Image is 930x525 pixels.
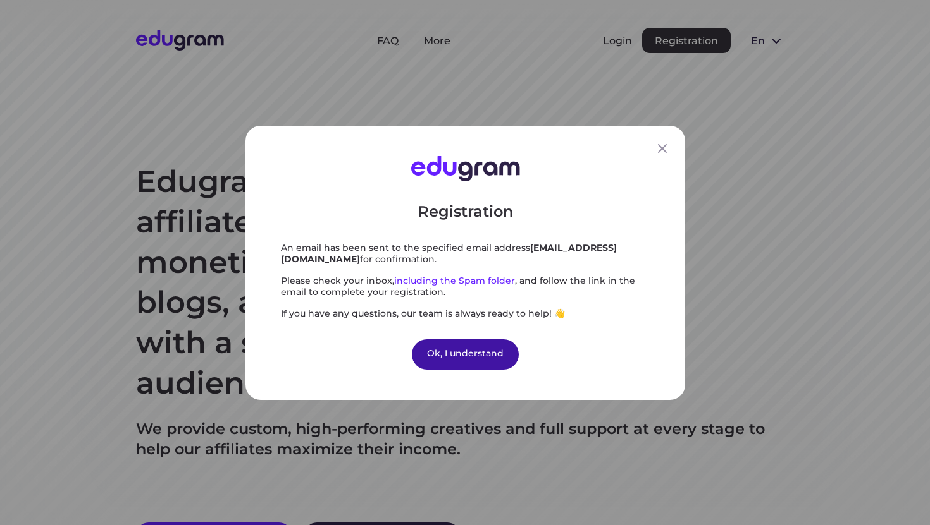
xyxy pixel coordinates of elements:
div: Please check your inbox, , and follow the link in the email to complete your registration. [281,274,650,297]
strong: [EMAIL_ADDRESS][DOMAIN_NAME] [281,241,617,264]
img: Edugram Logo [411,156,519,181]
div: Ok, I understand [412,339,519,369]
div: If you have any questions, our team is always ready to help! 👋 [281,307,650,318]
div: Registration [281,201,650,221]
span: including the Spam folder [394,274,515,286]
div: An email has been sent to the specified email address for confirmation. [281,241,650,264]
